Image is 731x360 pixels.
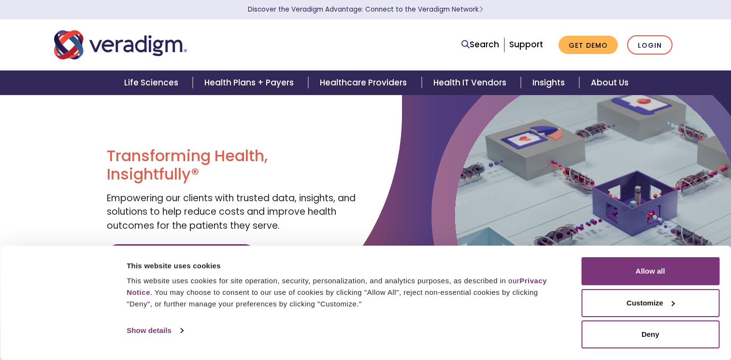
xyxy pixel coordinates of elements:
[581,320,719,348] button: Deny
[422,70,521,95] a: Health IT Vendors
[479,5,483,14] span: Learn More
[193,70,308,95] a: Health Plans + Payers
[627,35,673,55] a: Login
[559,36,618,55] a: Get Demo
[107,147,358,184] h1: Transforming Health, Insightfully®
[107,244,256,266] a: Discover Veradigm's Value
[127,275,559,310] div: This website uses cookies for site operation, security, personalization, and analytics purposes, ...
[127,260,559,272] div: This website uses cookies
[581,289,719,317] button: Customize
[581,257,719,285] button: Allow all
[107,192,356,232] span: Empowering our clients with trusted data, insights, and solutions to help reduce costs and improv...
[521,70,579,95] a: Insights
[461,38,499,51] a: Search
[579,70,640,95] a: About Us
[127,323,183,338] a: Show details
[308,70,421,95] a: Healthcare Providers
[113,70,193,95] a: Life Sciences
[248,5,483,14] a: Discover the Veradigm Advantage: Connect to the Veradigm NetworkLearn More
[54,29,187,61] img: Veradigm logo
[509,39,543,50] a: Support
